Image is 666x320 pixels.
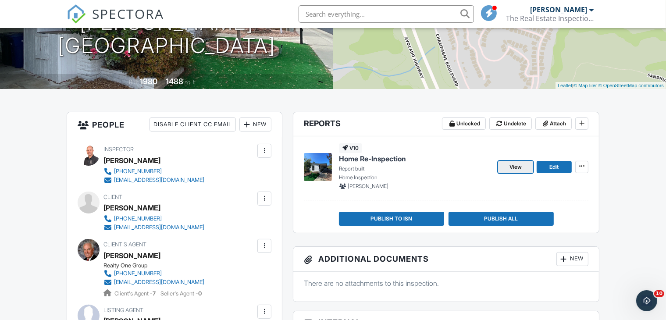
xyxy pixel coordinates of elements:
[103,223,204,232] a: [EMAIL_ADDRESS][DOMAIN_NAME]
[114,279,204,286] div: [EMAIL_ADDRESS][DOMAIN_NAME]
[103,269,204,278] a: [PHONE_NUMBER]
[150,117,236,132] div: Disable Client CC Email
[140,77,157,86] div: 1980
[573,83,597,88] a: © MapTiler
[304,278,588,288] p: There are no attachments to this inspection.
[92,4,164,23] span: SPECTORA
[103,167,204,176] a: [PHONE_NUMBER]
[67,12,164,30] a: SPECTORA
[114,215,162,222] div: [PHONE_NUMBER]
[103,214,204,223] a: [PHONE_NUMBER]
[556,82,666,89] div: |
[598,83,664,88] a: © OpenStreetMap contributors
[67,112,282,137] h3: People
[556,252,588,266] div: New
[114,168,162,175] div: [PHONE_NUMBER]
[293,247,599,272] h3: Additional Documents
[103,307,143,313] span: Listing Agent
[530,5,587,14] div: [PERSON_NAME]
[185,79,197,85] span: sq. ft.
[153,290,156,297] strong: 7
[558,83,572,88] a: Leaflet
[198,290,202,297] strong: 0
[103,262,211,269] div: Realty One Group
[654,290,664,297] span: 10
[103,241,146,248] span: Client's Agent
[114,177,204,184] div: [EMAIL_ADDRESS][DOMAIN_NAME]
[129,79,139,85] span: Built
[103,194,122,200] span: Client
[114,270,162,277] div: [PHONE_NUMBER]
[103,249,160,262] a: [PERSON_NAME]
[160,290,202,297] span: Seller's Agent -
[506,14,594,23] div: The Real Estate Inspection Company
[67,4,86,24] img: The Best Home Inspection Software - Spectora
[103,201,160,214] div: [PERSON_NAME]
[103,278,204,287] a: [EMAIL_ADDRESS][DOMAIN_NAME]
[166,77,183,86] div: 1488
[114,224,204,231] div: [EMAIL_ADDRESS][DOMAIN_NAME]
[114,290,157,297] span: Client's Agent -
[636,290,657,311] iframe: Intercom live chat
[299,5,474,23] input: Search everything...
[239,117,271,132] div: New
[103,146,134,153] span: Inspector
[103,154,160,167] div: [PERSON_NAME]
[103,176,204,185] a: [EMAIL_ADDRESS][DOMAIN_NAME]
